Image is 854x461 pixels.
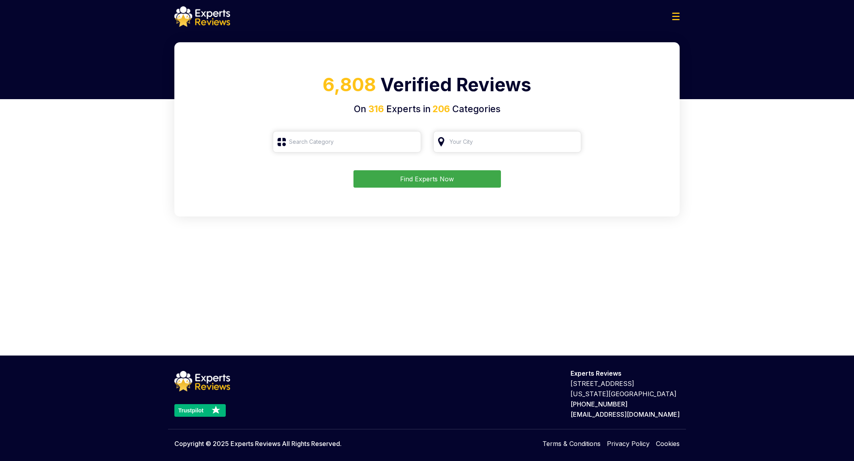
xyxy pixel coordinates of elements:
[571,409,680,420] p: [EMAIL_ADDRESS][DOMAIN_NAME]
[174,439,342,448] p: Copyright © 2025 Experts Reviews All Rights Reserved.
[431,103,450,115] span: 206
[323,73,376,96] span: 6,808
[273,131,421,152] input: Search Category
[353,170,501,188] button: Find Experts Now
[571,389,680,399] p: [US_STATE][GEOGRAPHIC_DATA]
[542,439,601,448] a: Terms & Conditions
[368,103,384,115] span: 316
[571,368,680,378] p: Experts Reviews
[174,404,230,417] a: Trustpilot
[433,131,582,152] input: Your City
[571,378,680,389] p: [STREET_ADDRESS]
[672,13,680,20] img: Menu Icon
[607,439,650,448] a: Privacy Policy
[178,407,204,414] text: Trustpilot
[174,6,230,27] img: logo
[184,71,670,102] h1: Verified Reviews
[656,439,680,448] a: Cookies
[571,399,680,409] p: [PHONE_NUMBER]
[174,371,230,391] img: logo
[184,102,670,116] h4: On Experts in Categories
